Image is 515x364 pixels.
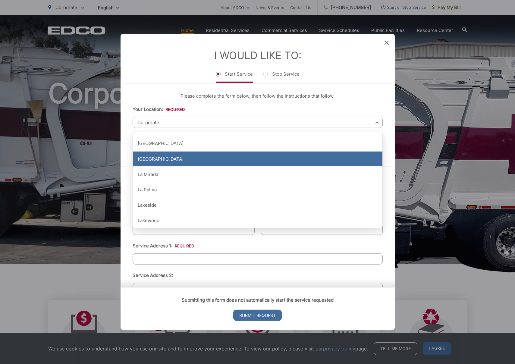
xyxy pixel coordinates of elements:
[133,273,173,278] label: Service Address 2:
[133,136,382,151] div: [GEOGRAPHIC_DATA]
[133,117,383,128] span: Corporate
[133,182,382,197] div: La Palma
[133,198,382,213] div: Lakeside
[133,152,382,167] div: [GEOGRAPHIC_DATA]
[133,93,383,100] p: Please complete the form below, then follow the instructions that follow.
[216,71,253,83] label: Start Service
[263,71,300,83] label: Stop Service
[214,49,301,61] label: I Would Like To:
[182,297,334,303] strong: Submitting this form does not automatically start the service requested
[133,243,194,249] label: Service Address 1:
[133,167,382,182] div: La Mirada
[133,213,382,228] div: Lakewood
[133,107,185,112] label: Your Location:
[233,310,282,321] input: Submit Request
